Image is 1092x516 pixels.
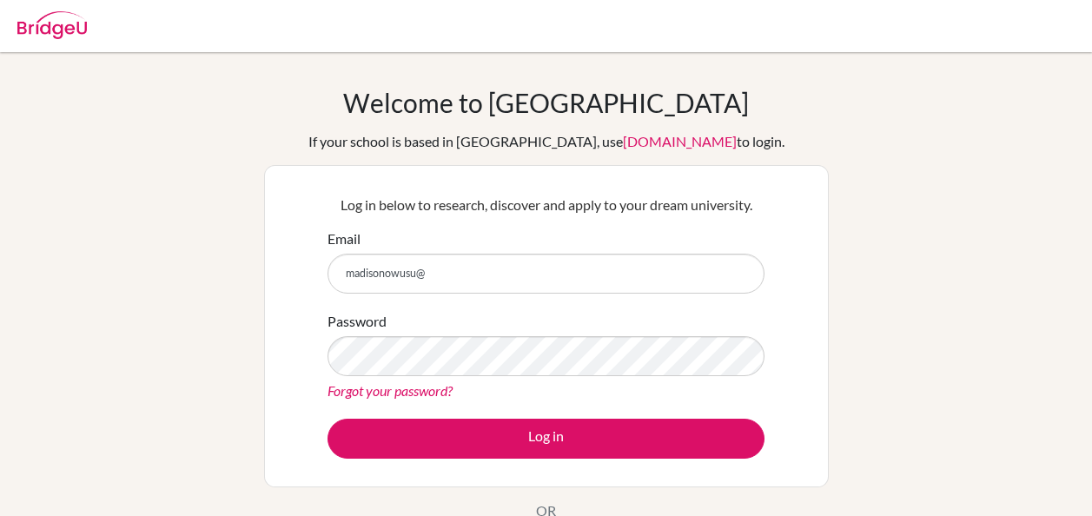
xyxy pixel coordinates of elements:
[17,11,87,39] img: Bridge-U
[308,131,784,152] div: If your school is based in [GEOGRAPHIC_DATA], use to login.
[343,87,749,118] h1: Welcome to [GEOGRAPHIC_DATA]
[328,382,453,399] a: Forgot your password?
[623,133,737,149] a: [DOMAIN_NAME]
[328,311,387,332] label: Password
[328,228,361,249] label: Email
[328,419,764,459] button: Log in
[328,195,764,215] p: Log in below to research, discover and apply to your dream university.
